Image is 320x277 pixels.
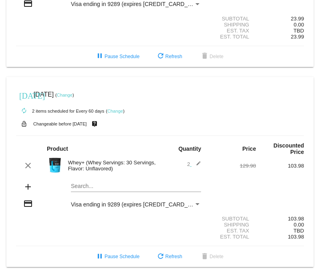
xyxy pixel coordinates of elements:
strong: Quantity [178,146,201,152]
button: Delete [193,249,230,264]
span: 0.00 [294,222,304,228]
div: 23.99 [256,16,304,22]
a: Change [57,93,72,97]
button: Refresh [149,249,189,264]
button: Pause Schedule [89,249,146,264]
small: ( ) [55,93,74,97]
div: Est. Total [208,34,256,40]
img: Image-1-Carousel-Whey-2lb-Unflavored-no-badge-Transp.png [47,157,63,173]
mat-icon: pause [95,252,105,262]
span: TBD [294,228,304,234]
a: Change [107,109,123,113]
div: Est. Total [208,234,256,240]
mat-icon: credit_card [23,199,33,208]
div: 103.98 [256,163,304,169]
button: Pause Schedule [89,49,146,64]
div: Whey+ (Whey Servings: 30 Servings, Flavor: Unflavored) [64,160,160,172]
span: Pause Schedule [95,254,139,259]
div: Subtotal [208,16,256,22]
mat-icon: delete [200,52,209,61]
div: Est. Tax [208,28,256,34]
div: 129.98 [208,163,256,169]
div: Shipping [208,22,256,28]
strong: Product [47,146,68,152]
input: Search... [71,183,201,190]
span: TBD [294,28,304,34]
span: Delete [200,54,223,59]
span: 0.00 [294,22,304,28]
div: Shipping [208,222,256,228]
mat-icon: refresh [156,52,165,61]
mat-select: Payment Method [71,201,201,208]
span: 23.99 [291,34,304,40]
span: Pause Schedule [95,54,139,59]
mat-icon: edit [191,161,201,170]
mat-icon: [DATE] [19,90,29,100]
button: Refresh [149,49,189,64]
small: Changeable before [DATE] [33,121,87,126]
strong: Price [242,146,256,152]
mat-icon: autorenew [19,106,29,116]
mat-select: Payment Method [71,1,201,7]
small: ( ) [106,109,125,113]
small: 2 items scheduled for Every 60 days [16,109,104,113]
mat-icon: clear [23,161,33,170]
mat-icon: live_help [90,119,99,129]
span: 103.98 [288,234,304,240]
mat-icon: pause [95,52,105,61]
mat-icon: refresh [156,252,165,262]
span: 2 [187,161,201,167]
div: Est. Tax [208,228,256,234]
span: Refresh [156,254,182,259]
span: Delete [200,254,223,259]
span: Visa ending in 9289 (expires [CREDIT_CARD_DATA]) [71,201,205,208]
span: Refresh [156,54,182,59]
mat-icon: delete [200,252,209,262]
button: Delete [193,49,230,64]
strong: Discounted Price [274,142,304,155]
span: Visa ending in 9289 (expires [CREDIT_CARD_DATA]) [71,1,205,7]
mat-icon: add [23,182,33,192]
div: Subtotal [208,216,256,222]
mat-icon: lock_open [19,119,29,129]
div: 103.98 [256,216,304,222]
